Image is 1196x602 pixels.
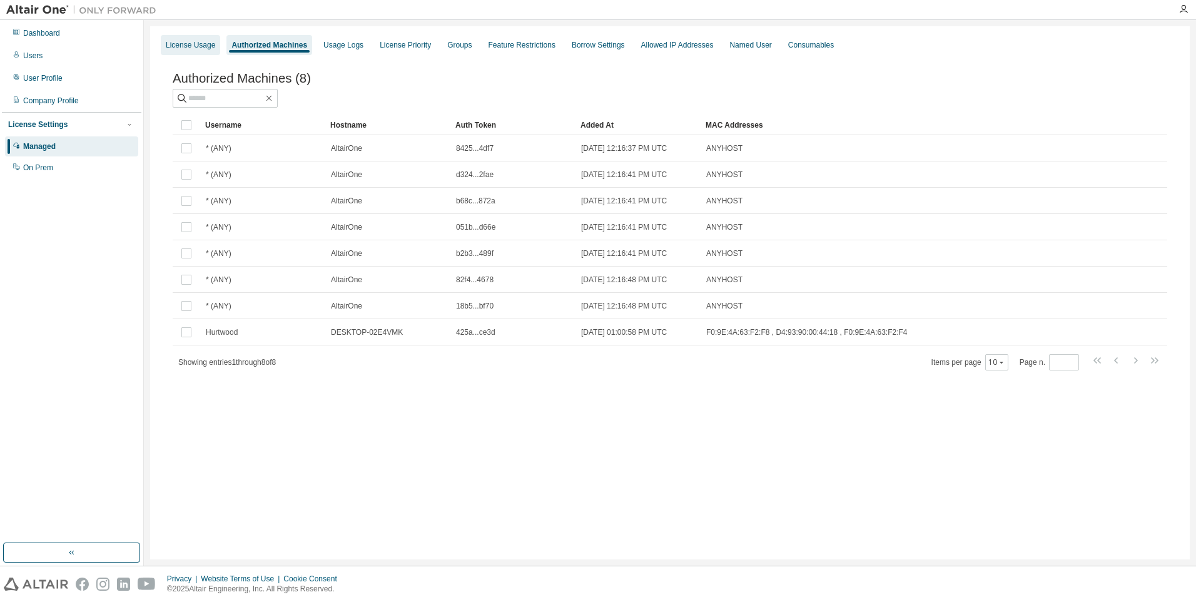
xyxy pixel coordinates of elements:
[641,40,714,50] div: Allowed IP Addresses
[581,301,667,311] span: [DATE] 12:16:48 PM UTC
[729,40,771,50] div: Named User
[581,196,667,206] span: [DATE] 12:16:41 PM UTC
[23,163,53,173] div: On Prem
[581,248,667,258] span: [DATE] 12:16:41 PM UTC
[117,578,130,591] img: linkedin.svg
[706,143,742,153] span: ANYHOST
[23,73,63,83] div: User Profile
[23,141,56,151] div: Managed
[167,574,201,584] div: Privacy
[456,143,494,153] span: 8425...4df7
[6,4,163,16] img: Altair One
[456,170,494,180] span: d324...2fae
[178,358,276,367] span: Showing entries 1 through 8 of 8
[76,578,89,591] img: facebook.svg
[455,115,570,135] div: Auth Token
[323,40,363,50] div: Usage Logs
[572,40,625,50] div: Borrow Settings
[988,357,1005,367] button: 10
[331,275,362,285] span: AltairOne
[167,584,345,594] p: © 2025 Altair Engineering, Inc. All Rights Reserved.
[706,222,742,232] span: ANYHOST
[456,222,495,232] span: 051b...d66e
[706,275,742,285] span: ANYHOST
[788,40,834,50] div: Consumables
[330,115,445,135] div: Hostname
[331,143,362,153] span: AltairOne
[706,115,1036,135] div: MAC Addresses
[581,143,667,153] span: [DATE] 12:16:37 PM UTC
[447,40,472,50] div: Groups
[581,275,667,285] span: [DATE] 12:16:48 PM UTC
[581,170,667,180] span: [DATE] 12:16:41 PM UTC
[456,248,494,258] span: b2b3...489f
[331,301,362,311] span: AltairOne
[331,170,362,180] span: AltairOne
[206,196,231,206] span: * (ANY)
[706,248,742,258] span: ANYHOST
[489,40,555,50] div: Feature Restrictions
[166,40,215,50] div: License Usage
[581,327,667,337] span: [DATE] 01:00:58 PM UTC
[23,28,60,38] div: Dashboard
[173,71,311,86] span: Authorized Machines (8)
[456,301,494,311] span: 18b5...bf70
[706,301,742,311] span: ANYHOST
[206,275,231,285] span: * (ANY)
[205,115,320,135] div: Username
[4,578,68,591] img: altair_logo.svg
[581,222,667,232] span: [DATE] 12:16:41 PM UTC
[8,120,68,130] div: License Settings
[706,170,742,180] span: ANYHOST
[331,196,362,206] span: AltairOne
[23,51,43,61] div: Users
[1020,354,1079,370] span: Page n.
[456,275,494,285] span: 82f4...4678
[706,327,908,337] span: F0:9E:4A:63:F2:F8 , D4:93:90:00:44:18 , F0:9E:4A:63:F2:F4
[331,222,362,232] span: AltairOne
[456,196,495,206] span: b68c...872a
[138,578,156,591] img: youtube.svg
[231,40,307,50] div: Authorized Machines
[706,196,742,206] span: ANYHOST
[206,170,231,180] span: * (ANY)
[206,143,231,153] span: * (ANY)
[206,301,231,311] span: * (ANY)
[456,327,495,337] span: 425a...ce3d
[23,96,79,106] div: Company Profile
[931,354,1008,370] span: Items per page
[580,115,696,135] div: Added At
[206,327,238,337] span: Hurtwood
[331,327,403,337] span: DESKTOP-02E4VMK
[331,248,362,258] span: AltairOne
[201,574,283,584] div: Website Terms of Use
[206,222,231,232] span: * (ANY)
[206,248,231,258] span: * (ANY)
[283,574,344,584] div: Cookie Consent
[380,40,431,50] div: License Priority
[96,578,109,591] img: instagram.svg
